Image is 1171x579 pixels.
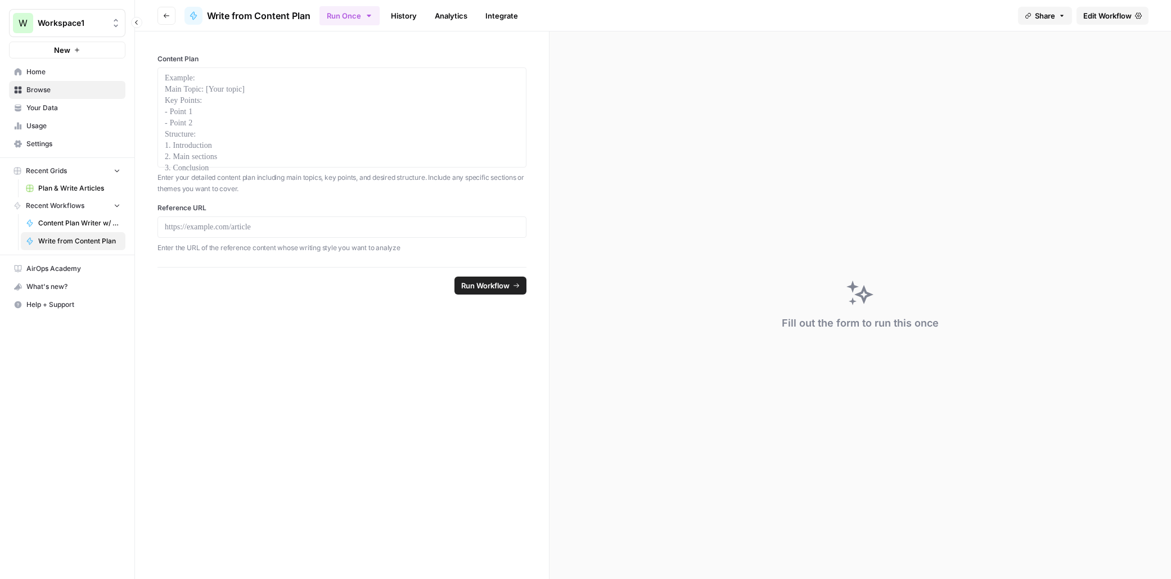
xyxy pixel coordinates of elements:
[384,7,424,25] a: History
[19,16,28,30] span: W
[21,179,125,197] a: Plan & Write Articles
[461,280,510,291] span: Run Workflow
[9,42,125,58] button: New
[184,7,310,25] a: Write from Content Plan
[782,315,939,331] div: Fill out the form to run this once
[38,218,120,228] span: Content Plan Writer w/ Visual Suggestions
[26,103,120,113] span: Your Data
[21,232,125,250] a: Write from Content Plan
[157,54,526,64] label: Content Plan
[9,296,125,314] button: Help + Support
[9,63,125,81] a: Home
[21,214,125,232] a: Content Plan Writer w/ Visual Suggestions
[9,260,125,278] a: AirOps Academy
[454,277,526,295] button: Run Workflow
[26,166,67,176] span: Recent Grids
[1018,7,1072,25] button: Share
[9,162,125,179] button: Recent Grids
[1083,10,1132,21] span: Edit Workflow
[38,236,120,246] span: Write from Content Plan
[10,278,125,295] div: What's new?
[157,172,526,194] p: Enter your detailed content plan including main topics, key points, and desired structure. Includ...
[26,67,120,77] span: Home
[479,7,525,25] a: Integrate
[26,300,120,310] span: Help + Support
[9,9,125,37] button: Workspace: Workspace1
[9,197,125,214] button: Recent Workflows
[9,99,125,117] a: Your Data
[26,201,84,211] span: Recent Workflows
[26,264,120,274] span: AirOps Academy
[1035,10,1055,21] span: Share
[428,7,474,25] a: Analytics
[9,81,125,99] a: Browse
[9,278,125,296] button: What's new?
[207,9,310,22] span: Write from Content Plan
[157,203,526,213] label: Reference URL
[26,139,120,149] span: Settings
[157,242,526,254] p: Enter the URL of the reference content whose writing style you want to analyze
[1077,7,1149,25] a: Edit Workflow
[319,6,380,25] button: Run Once
[38,17,106,29] span: Workspace1
[9,117,125,135] a: Usage
[26,121,120,131] span: Usage
[26,85,120,95] span: Browse
[38,183,120,193] span: Plan & Write Articles
[54,44,70,56] span: New
[9,135,125,153] a: Settings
